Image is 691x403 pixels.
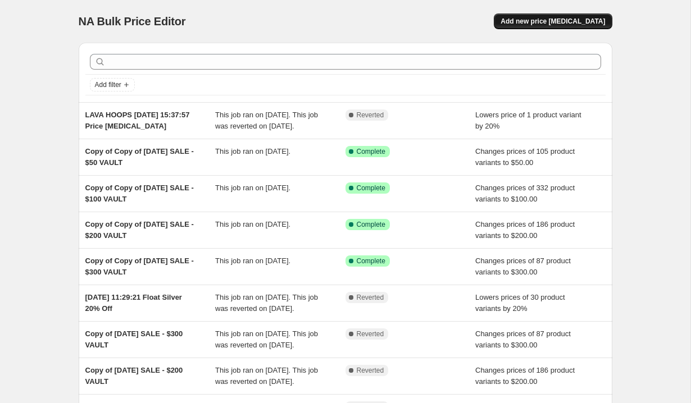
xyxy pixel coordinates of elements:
[475,220,575,240] span: Changes prices of 186 product variants to $200.00
[79,15,186,28] span: NA Bulk Price Editor
[85,220,194,240] span: Copy of Copy of [DATE] SALE - $200 VAULT
[215,220,290,228] span: This job ran on [DATE].
[357,293,384,302] span: Reverted
[475,366,575,386] span: Changes prices of 186 product variants to $200.00
[85,184,194,203] span: Copy of Copy of [DATE] SALE - $100 VAULT
[215,257,290,265] span: This job ran on [DATE].
[475,293,565,313] span: Lowers prices of 30 product variants by 20%
[475,257,571,276] span: Changes prices of 87 product variants to $300.00
[357,220,385,229] span: Complete
[475,147,575,167] span: Changes prices of 105 product variants to $50.00
[85,366,183,386] span: Copy of [DATE] SALE - $200 VAULT
[85,111,190,130] span: LAVA HOOPS [DATE] 15:37:57 Price [MEDICAL_DATA]
[95,80,121,89] span: Add filter
[475,329,571,349] span: Changes prices of 87 product variants to $300.00
[357,257,385,265] span: Complete
[215,366,318,386] span: This job ran on [DATE]. This job was reverted on [DATE].
[215,111,318,130] span: This job ran on [DATE]. This job was reverted on [DATE].
[85,293,182,313] span: [DATE] 11:29:21 Float Silver 20% Off
[85,257,194,276] span: Copy of Copy of [DATE] SALE - $300 VAULT
[215,147,290,155] span: This job ran on [DATE].
[90,78,135,91] button: Add filter
[357,184,385,193] span: Complete
[357,111,384,120] span: Reverted
[357,147,385,156] span: Complete
[215,184,290,192] span: This job ran on [DATE].
[501,17,605,26] span: Add new price [MEDICAL_DATA]
[475,184,575,203] span: Changes prices of 332 product variants to $100.00
[215,329,318,349] span: This job ran on [DATE]. This job was reverted on [DATE].
[475,111,581,130] span: Lowers price of 1 product variant by 20%
[357,366,384,375] span: Reverted
[85,147,194,167] span: Copy of Copy of [DATE] SALE - $50 VAULT
[494,13,612,29] button: Add new price [MEDICAL_DATA]
[357,329,384,338] span: Reverted
[215,293,318,313] span: This job ran on [DATE]. This job was reverted on [DATE].
[85,329,183,349] span: Copy of [DATE] SALE - $300 VAULT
